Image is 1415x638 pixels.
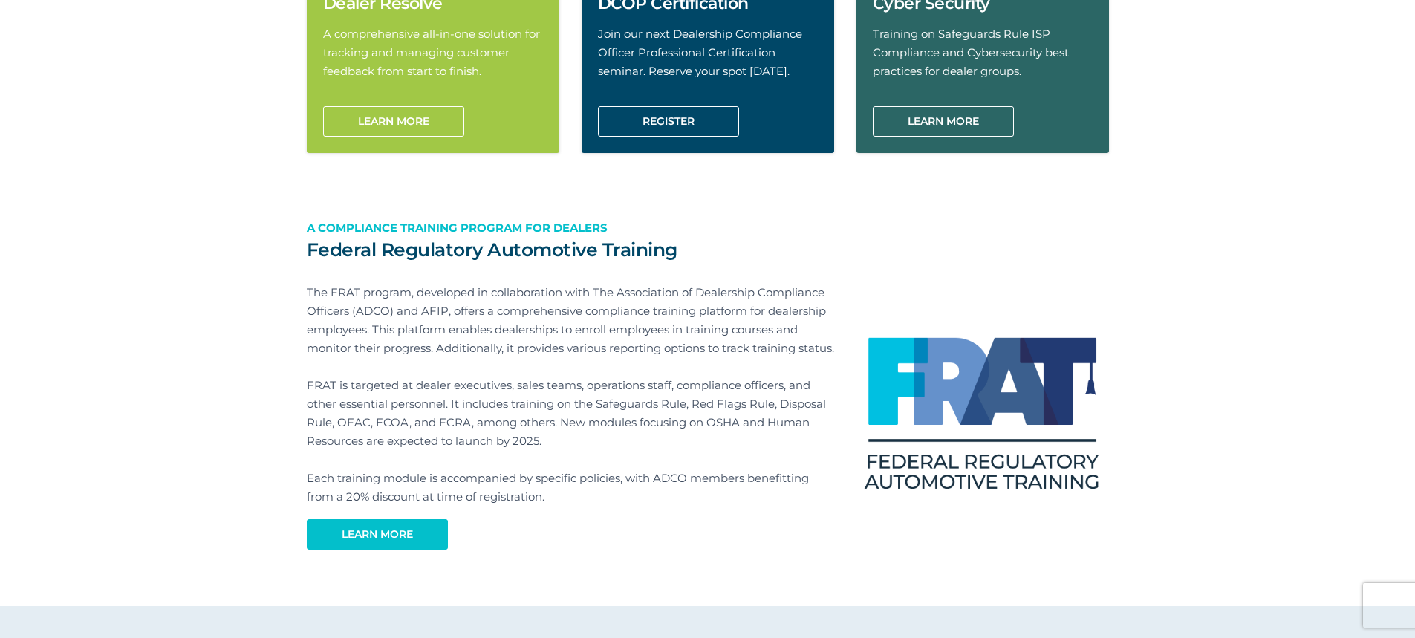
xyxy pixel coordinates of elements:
p: FRAT is targeted at dealer executives, sales teams, operations staff, compliance officers, and ot... [307,376,834,450]
a: Learn more [323,106,464,137]
a: Learn more [307,519,448,550]
p: Training on Safeguards Rule ISP Compliance and Cybersecurity best practices for dealer groups. [873,25,1093,80]
img: Federal Regulatory Automotive Training logo [856,337,1109,501]
p: Join our next Dealership Compliance Officer Professional Certification seminar. Reserve your spot... [598,25,818,80]
a: Register [598,106,739,137]
p: The FRAT program, developed in collaboration with The Association of Dealership Compliance Office... [307,283,834,357]
p: Each training module is accompanied by specific policies, with ADCO members benefitting from a 20... [307,469,834,506]
p: A Compliance training program for dealers [307,218,834,237]
p: A comprehensive all-in-one solution for tracking and managing customer feedback from start to fin... [323,25,543,80]
a: Learn more [873,106,1014,137]
h2: Federal Regulatory Automotive Training [307,238,834,261]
